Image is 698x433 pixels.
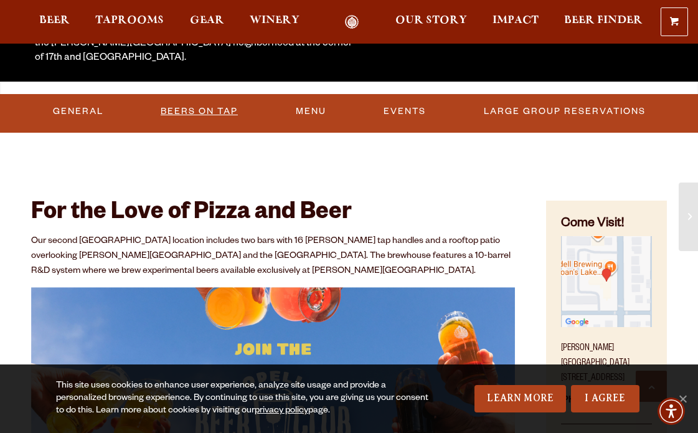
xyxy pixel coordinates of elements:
[95,16,164,26] span: Taprooms
[561,334,652,386] p: [PERSON_NAME][GEOGRAPHIC_DATA] [STREET_ADDRESS]
[56,380,438,417] div: This site uses cookies to enhance user experience, analyze site usage and provide a personalized ...
[182,15,232,29] a: Gear
[561,236,652,327] img: Small thumbnail of location on map
[658,397,685,425] div: Accessibility Menu
[242,15,308,29] a: Winery
[387,15,475,29] a: Our Story
[474,385,566,412] a: Learn More
[31,234,515,279] p: Our second [GEOGRAPHIC_DATA] location includes two bars with 16 [PERSON_NAME] tap handles and a r...
[48,97,108,126] a: General
[479,97,651,126] a: Large Group Reservations
[190,16,224,26] span: Gear
[561,321,652,331] a: Find on Google Maps (opens in a new window)
[561,216,652,234] h4: Come Visit!
[564,16,643,26] span: Beer Finder
[31,15,78,29] a: Beer
[493,16,539,26] span: Impact
[291,97,331,126] a: Menu
[255,406,308,416] a: privacy policy
[250,16,299,26] span: Winery
[556,15,651,29] a: Beer Finder
[87,15,172,29] a: Taprooms
[156,97,243,126] a: Beers On Tap
[395,16,467,26] span: Our Story
[39,16,70,26] span: Beer
[571,385,639,412] a: I Agree
[35,23,354,66] div: Come visit our 10-barrel pilot brewhouse, taproom and pizza kitchen in the [PERSON_NAME][GEOGRAPH...
[484,15,547,29] a: Impact
[329,15,375,29] a: Odell Home
[379,97,431,126] a: Events
[31,201,515,228] h2: For the Love of Pizza and Beer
